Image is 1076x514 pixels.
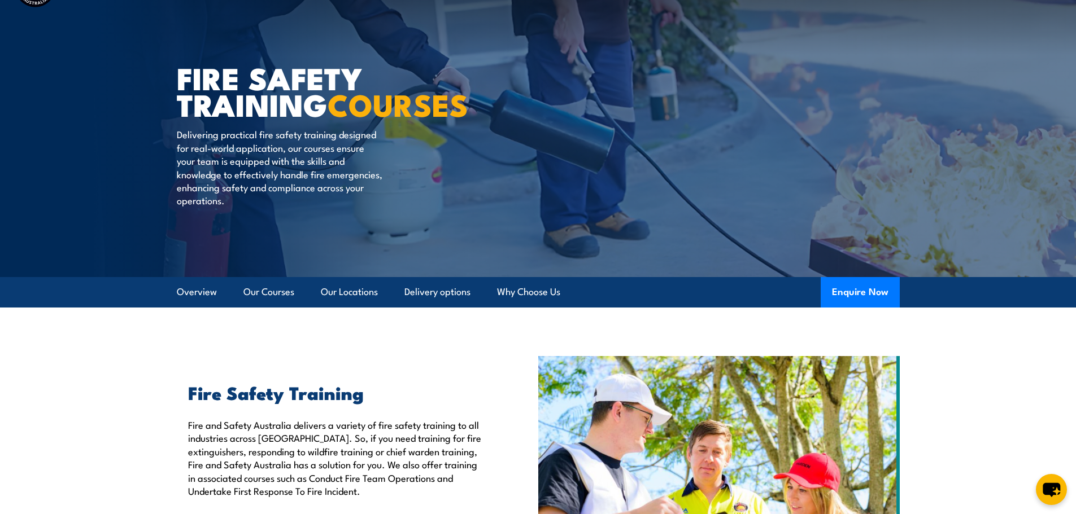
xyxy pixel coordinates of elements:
h1: FIRE SAFETY TRAINING [177,64,456,117]
p: Delivering practical fire safety training designed for real-world application, our courses ensure... [177,128,383,207]
a: Our Locations [321,277,378,307]
a: Overview [177,277,217,307]
h2: Fire Safety Training [188,384,486,400]
strong: COURSES [328,80,468,127]
button: chat-button [1036,474,1067,505]
a: Delivery options [404,277,471,307]
a: Our Courses [243,277,294,307]
p: Fire and Safety Australia delivers a variety of fire safety training to all industries across [GE... [188,418,486,497]
a: Why Choose Us [497,277,560,307]
button: Enquire Now [821,277,900,307]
